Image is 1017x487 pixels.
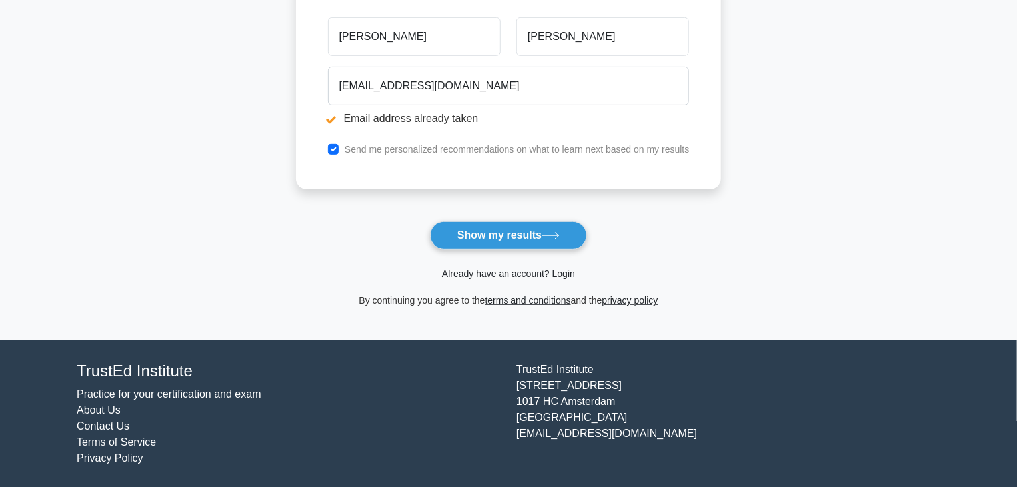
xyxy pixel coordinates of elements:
li: Email address already taken [328,111,690,127]
label: Send me personalized recommendations on what to learn next based on my results [345,144,690,155]
div: TrustEd Institute [STREET_ADDRESS] 1017 HC Amsterdam [GEOGRAPHIC_DATA] [EMAIL_ADDRESS][DOMAIN_NAME] [508,362,948,466]
input: Last name [516,17,689,56]
h4: TrustEd Institute [77,362,501,381]
a: Already have an account? Login [442,268,575,279]
a: Terms of Service [77,436,156,448]
button: Show my results [430,221,587,250]
a: Practice for your certification and exam [77,388,261,400]
input: Email [328,67,690,105]
a: About Us [77,404,121,416]
a: Contact Us [77,420,129,432]
div: By continuing you agree to the and the [288,292,730,308]
a: Privacy Policy [77,452,143,464]
input: First name [328,17,501,56]
a: privacy policy [602,295,658,306]
a: terms and conditions [485,295,571,306]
